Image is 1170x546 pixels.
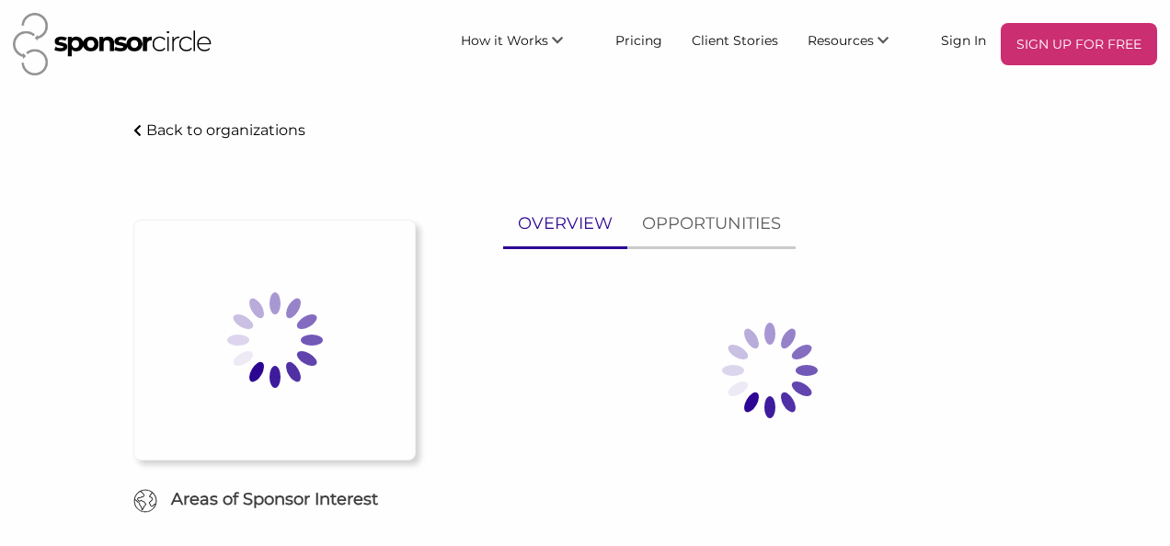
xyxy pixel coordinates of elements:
[120,488,430,511] h6: Areas of Sponsor Interest
[146,121,305,139] p: Back to organizations
[461,32,548,49] span: How it Works
[793,23,926,65] li: Resources
[808,32,874,49] span: Resources
[678,279,862,462] img: Loading spinner
[446,23,601,65] li: How it Works
[677,23,793,56] a: Client Stories
[518,210,613,237] p: OVERVIEW
[926,23,1001,56] a: Sign In
[183,248,367,432] img: Loading spinner
[13,13,212,75] img: Sponsor Circle Logo
[1008,30,1150,58] p: SIGN UP FOR FREE
[133,489,157,513] img: Globe Icon
[642,210,781,237] p: OPPORTUNITIES
[601,23,677,56] a: Pricing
